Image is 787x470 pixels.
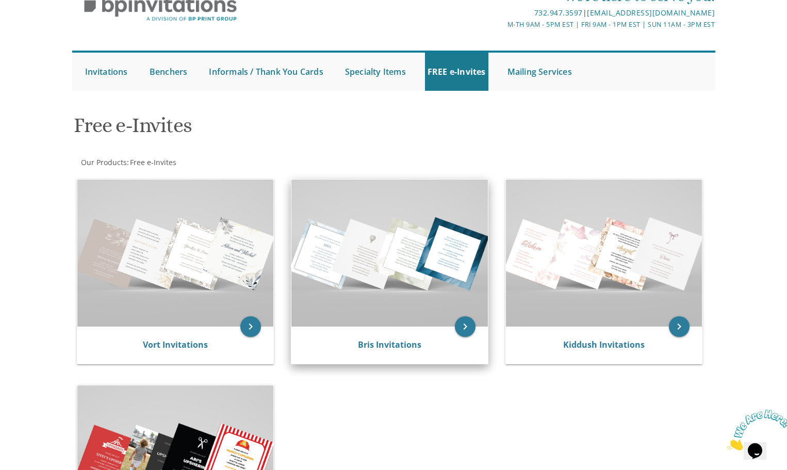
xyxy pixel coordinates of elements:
a: Mailing Services [505,53,575,91]
iframe: chat widget [723,406,787,455]
a: Free e-Invites [129,157,176,167]
img: Chat attention grabber [4,4,68,45]
a: keyboard_arrow_right [455,316,476,337]
h1: Free e-Invites [74,114,495,144]
a: Benchers [147,53,190,91]
a: Invitations [83,53,130,91]
div: | [287,7,715,19]
img: Kiddush Invitations [506,180,702,327]
a: [EMAIL_ADDRESS][DOMAIN_NAME] [587,8,715,18]
a: keyboard_arrow_right [669,316,690,337]
img: Vort Invitations [77,180,274,327]
span: Free e-Invites [130,157,176,167]
a: FREE e-Invites [425,53,488,91]
a: Specialty Items [342,53,408,91]
a: keyboard_arrow_right [240,316,261,337]
a: Vort Invitations [143,339,208,350]
a: Kiddush Invitations [563,339,645,350]
a: Our Products [80,157,127,167]
div: : [72,157,394,168]
a: Bris Invitations [358,339,421,350]
img: Bris Invitations [291,180,488,327]
a: 732.947.3597 [534,8,583,18]
div: M-Th 9am - 5pm EST | Fri 9am - 1pm EST | Sun 11am - 3pm EST [287,19,715,30]
a: Informals / Thank You Cards [206,53,325,91]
